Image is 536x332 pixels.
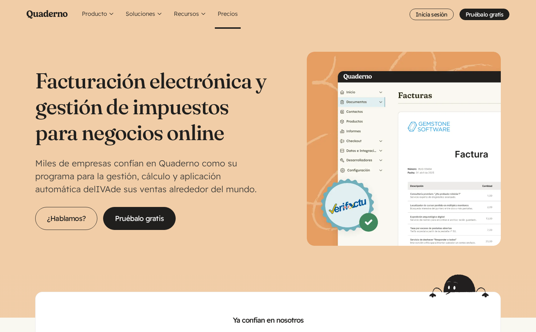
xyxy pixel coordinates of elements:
a: Pruébalo gratis [459,9,509,20]
p: Miles de empresas confían en Quaderno como su programa para la gestión, cálculo y aplicación auto... [35,157,268,195]
abbr: Impuesto sobre el Valor Añadido [96,184,111,194]
h2: Ya confían en nosotros [47,315,489,325]
img: Interfaz de Quaderno mostrando la página Factura con el distintivo Verifactu [307,52,501,246]
a: ¿Hablamos? [35,207,97,230]
h1: Facturación electrónica y gestión de impuestos para negocios online [35,68,268,145]
a: Inicia sesión [410,9,454,20]
a: Pruébalo gratis [103,207,176,230]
